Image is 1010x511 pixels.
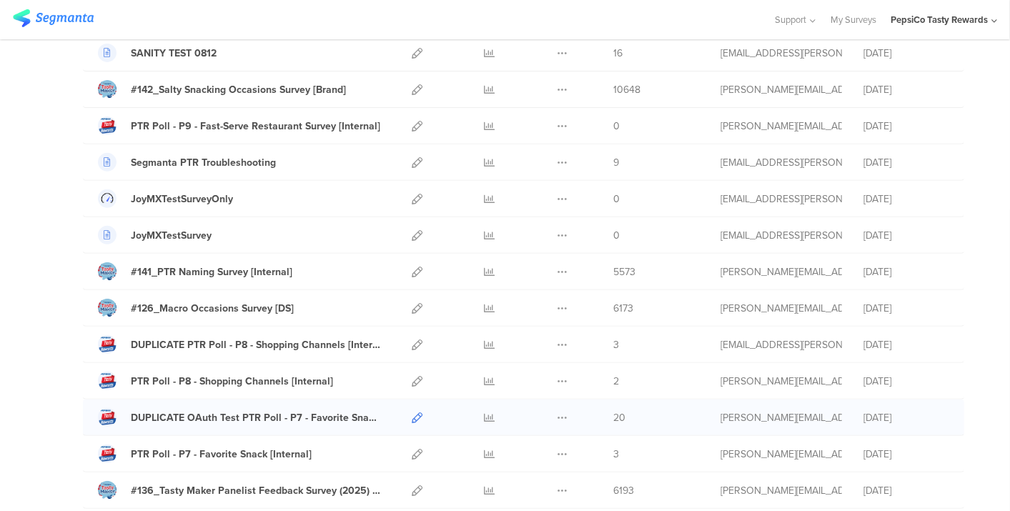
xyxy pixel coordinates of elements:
[98,44,217,62] a: SANITY TEST 0812
[613,410,625,425] span: 20
[721,264,842,279] div: megan.lynch@pepsico.com
[613,264,635,279] span: 5573
[721,301,842,316] div: megan.lynch@pepsico.com
[98,335,380,354] a: DUPLICATE PTR Poll - P8 - Shopping Channels [Internal] - test
[613,447,619,462] span: 3
[863,374,949,389] div: [DATE]
[863,192,949,207] div: [DATE]
[131,228,212,243] div: JoyMXTestSurvey
[863,119,949,134] div: [DATE]
[721,337,842,352] div: andreza.godoy.contractor@pepsico.com
[863,410,949,425] div: [DATE]
[863,337,949,352] div: [DATE]
[131,301,294,316] div: #126_Macro Occasions Survey [DS]
[98,153,276,172] a: Segmanta PTR Troubleshooting
[131,192,233,207] div: JoyMXTestSurveyOnly
[721,228,842,243] div: andreza.godoy.contractor@pepsico.com
[98,189,233,208] a: JoyMXTestSurveyOnly
[613,46,623,61] span: 16
[863,301,949,316] div: [DATE]
[721,119,842,134] div: megan.lynch@pepsico.com
[613,374,619,389] span: 2
[13,9,94,27] img: segmanta logo
[131,82,346,97] div: #142_Salty Snacking Occasions Survey [Brand]
[98,80,346,99] a: #142_Salty Snacking Occasions Survey [Brand]
[98,481,380,500] a: #136_Tasty Maker Panelist Feedback Survey (2025) [Internal]
[891,13,988,26] div: PepsiCo Tasty Rewards
[863,228,949,243] div: [DATE]
[131,119,380,134] div: PTR Poll - P9 - Fast-Serve Restaurant Survey [Internal]
[721,155,842,170] div: andreza.godoy.contractor@pepsico.com
[776,13,807,26] span: Support
[721,410,842,425] div: riel@segmanta.com
[863,483,949,498] div: [DATE]
[131,337,380,352] div: DUPLICATE PTR Poll - P8 - Shopping Channels [Internal] - test
[98,116,380,135] a: PTR Poll - P9 - Fast-Serve Restaurant Survey [Internal]
[863,82,949,97] div: [DATE]
[98,226,212,244] a: JoyMXTestSurvey
[131,483,380,498] div: #136_Tasty Maker Panelist Feedback Survey (2025) [Internal]
[98,372,333,390] a: PTR Poll - P8 - Shopping Channels [Internal]
[721,483,842,498] div: megan.lynch@pepsico.com
[721,82,842,97] div: megan.lynch@pepsico.com
[131,155,276,170] div: Segmanta PTR Troubleshooting
[98,262,292,281] a: #141_PTR Naming Survey [Internal]
[613,483,634,498] span: 6193
[613,192,620,207] span: 0
[721,192,842,207] div: andreza.godoy.contractor@pepsico.com
[131,410,380,425] div: DUPLICATE OAuth Test PTR Poll - P7 - Favorite Snack - 7.17.25
[613,228,620,243] span: 0
[721,374,842,389] div: megan.lynch@pepsico.com
[131,374,333,389] div: PTR Poll - P8 - Shopping Channels [Internal]
[721,447,842,462] div: megan.lynch@pepsico.com
[863,155,949,170] div: [DATE]
[613,119,620,134] span: 0
[721,46,842,61] div: andreza.godoy.contractor@pepsico.com
[131,46,217,61] div: SANITY TEST 0812
[863,46,949,61] div: [DATE]
[98,445,312,463] a: PTR Poll - P7 - Favorite Snack [Internal]
[131,264,292,279] div: #141_PTR Naming Survey [Internal]
[613,82,640,97] span: 10648
[613,337,619,352] span: 3
[613,155,619,170] span: 9
[131,447,312,462] div: PTR Poll - P7 - Favorite Snack [Internal]
[863,264,949,279] div: [DATE]
[98,299,294,317] a: #126_Macro Occasions Survey [DS]
[98,408,380,427] a: DUPLICATE OAuth Test PTR Poll - P7 - Favorite Snack - [DATE]
[613,301,633,316] span: 6173
[863,447,949,462] div: [DATE]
